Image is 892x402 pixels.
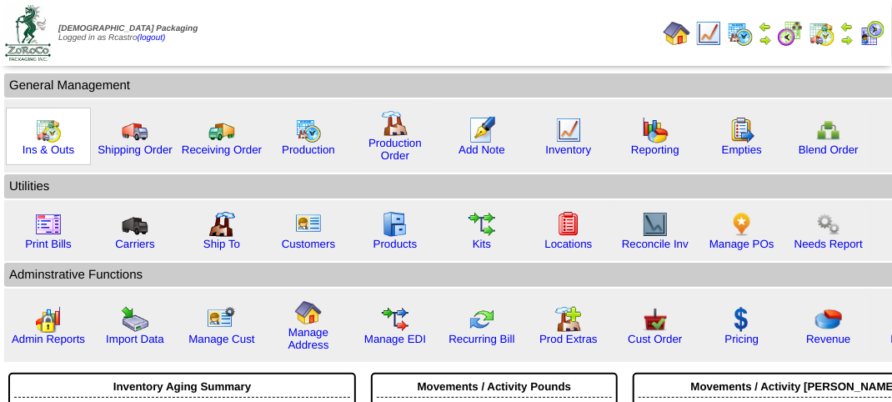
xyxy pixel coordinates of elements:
[759,20,772,33] img: arrowleft.gif
[642,306,669,333] img: cust_order.png
[122,211,148,238] img: truck3.gif
[382,110,408,137] img: factory.gif
[295,117,322,143] img: calendarprod.gif
[23,143,74,156] a: Ins & Outs
[546,143,592,156] a: Inventory
[35,211,62,238] img: invoice2.gif
[203,238,240,250] a: Ship To
[815,211,842,238] img: workflow.png
[722,143,762,156] a: Empties
[544,238,592,250] a: Locations
[106,333,164,345] a: Import Data
[727,20,754,47] img: calendarprod.gif
[207,306,238,333] img: managecust.png
[14,376,350,398] div: Inventory Aging Summary
[631,143,679,156] a: Reporting
[469,117,495,143] img: orders.gif
[725,333,759,345] a: Pricing
[188,333,254,345] a: Manage Cust
[295,211,322,238] img: customers.gif
[709,238,774,250] a: Manage POs
[809,20,835,47] img: calendarinout.gif
[469,211,495,238] img: workflow.gif
[282,143,335,156] a: Production
[555,211,582,238] img: locations.gif
[208,211,235,238] img: factory2.gif
[459,143,505,156] a: Add Note
[695,20,722,47] img: line_graph.gif
[122,117,148,143] img: truck.gif
[5,5,51,61] img: zoroco-logo-small.webp
[539,333,598,345] a: Prod Extras
[729,211,755,238] img: po.png
[364,333,426,345] a: Manage EDI
[382,211,408,238] img: cabinet.gif
[664,20,690,47] img: home.gif
[628,333,682,345] a: Cust Order
[473,238,491,250] a: Kits
[555,306,582,333] img: prodextras.gif
[282,238,335,250] a: Customers
[373,238,418,250] a: Products
[794,238,863,250] a: Needs Report
[729,306,755,333] img: dollar.gif
[449,333,514,345] a: Recurring Bill
[138,33,166,43] a: (logout)
[35,117,62,143] img: calendarinout.gif
[382,306,408,333] img: edi.gif
[815,306,842,333] img: pie_chart.png
[98,143,173,156] a: Shipping Order
[208,117,235,143] img: truck2.gif
[642,117,669,143] img: graph.gif
[377,376,612,398] div: Movements / Activity Pounds
[622,238,689,250] a: Reconcile Inv
[58,24,198,43] span: Logged in as Rcastro
[777,20,804,47] img: calendarblend.gif
[555,117,582,143] img: line_graph.gif
[12,333,85,345] a: Admin Reports
[288,326,329,351] a: Manage Address
[859,20,885,47] img: calendarcustomer.gif
[799,143,859,156] a: Blend Order
[115,238,154,250] a: Carriers
[729,117,755,143] img: workorder.gif
[122,306,148,333] img: import.gif
[840,20,854,33] img: arrowleft.gif
[182,143,262,156] a: Receiving Order
[35,306,62,333] img: graph2.png
[469,306,495,333] img: reconcile.gif
[368,137,422,162] a: Production Order
[58,24,198,33] span: [DEMOGRAPHIC_DATA] Packaging
[840,33,854,47] img: arrowright.gif
[759,33,772,47] img: arrowright.gif
[815,117,842,143] img: network.png
[806,333,850,345] a: Revenue
[25,238,72,250] a: Print Bills
[642,211,669,238] img: line_graph2.gif
[295,299,322,326] img: home.gif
